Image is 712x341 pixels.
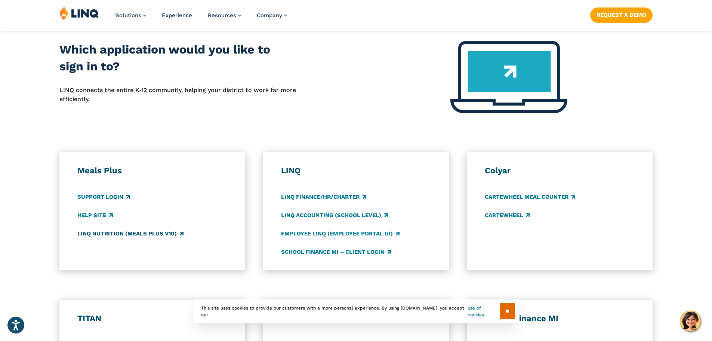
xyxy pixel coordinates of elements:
a: Request a Demo [590,7,653,22]
h2: Which application would you like to sign in to? [59,41,296,75]
h3: Colyar [485,165,635,176]
a: Support Login [77,193,130,201]
nav: Primary Navigation [115,6,287,31]
span: Solutions [115,12,141,19]
a: Help Site [77,211,113,219]
a: School Finance MI – Client Login [281,248,391,256]
a: LINQ Nutrition (Meals Plus v10) [77,229,184,238]
a: Resources [208,12,241,19]
h3: LINQ [281,165,431,176]
a: Experience [162,12,192,19]
img: LINQ | K‑12 Software [59,6,99,20]
a: LINQ Finance/HR/Charter [281,193,366,201]
a: CARTEWHEEL Meal Counter [485,193,575,201]
a: Employee LINQ (Employee Portal UI) [281,229,400,238]
h3: Meals Plus [77,165,228,176]
a: LINQ Accounting (school level) [281,211,388,219]
a: Company [257,12,287,19]
a: use of cookies. [468,305,499,318]
span: Resources [208,12,236,19]
a: CARTEWHEEL [485,211,530,219]
p: LINQ connects the entire K‑12 community, helping your district to work far more efficiently. [59,86,296,104]
span: Company [257,12,282,19]
button: Hello, have a question? Let’s chat. [680,311,701,332]
a: Solutions [115,12,146,19]
nav: Button Navigation [590,6,653,22]
div: This site uses cookies to provide our customers with a more personal experience. By using [DOMAIN... [194,299,519,323]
